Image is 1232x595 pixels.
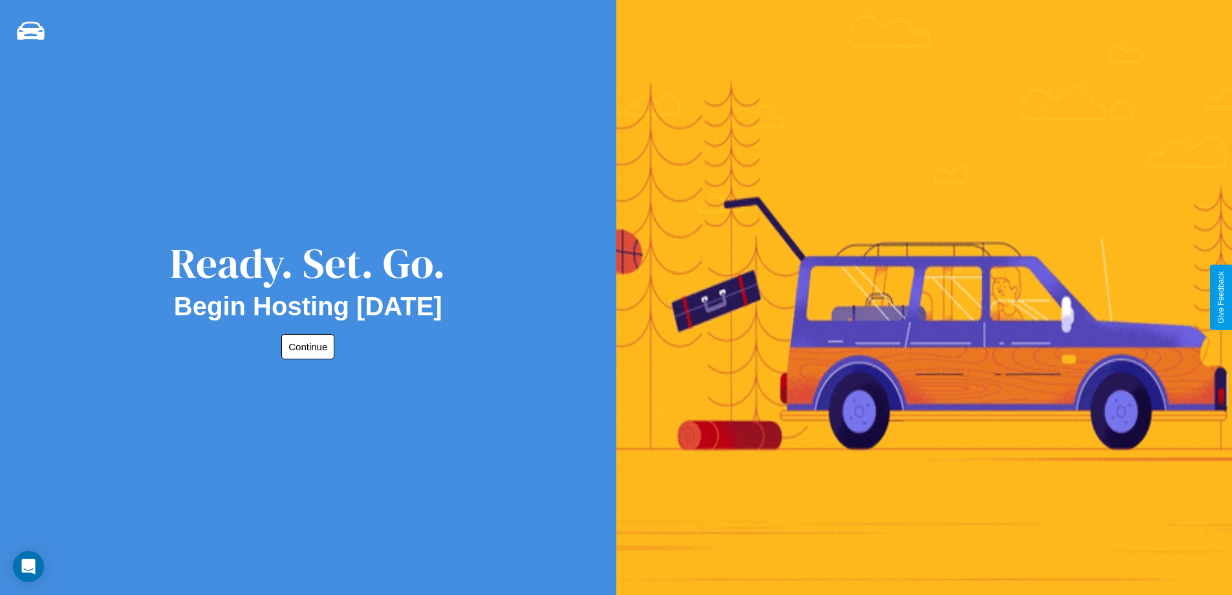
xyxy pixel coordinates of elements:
div: Open Intercom Messenger [13,551,44,582]
div: Give Feedback [1216,271,1226,324]
h2: Begin Hosting [DATE] [174,292,442,321]
button: Continue [281,334,334,359]
div: Ready. Set. Go. [170,234,446,292]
